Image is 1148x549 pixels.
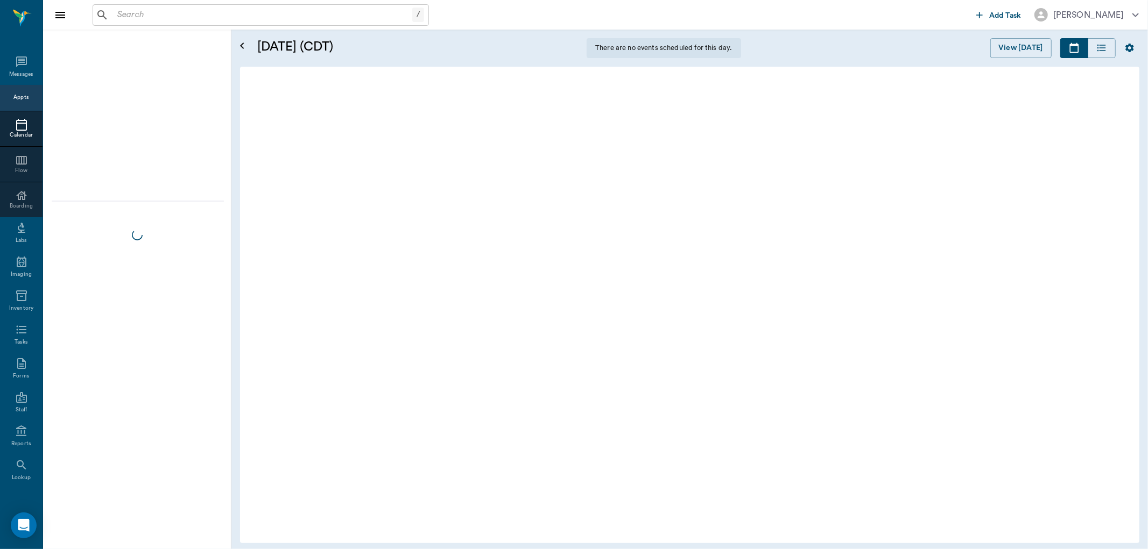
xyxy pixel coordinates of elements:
[113,8,412,23] input: Search
[13,372,29,380] div: Forms
[972,5,1026,25] button: Add Task
[9,70,34,79] div: Messages
[12,474,31,482] div: Lookup
[9,304,33,312] div: Inventory
[257,38,540,55] h5: [DATE] (CDT)
[11,270,32,279] div: Imaging
[16,237,27,245] div: Labs
[412,8,424,22] div: /
[13,94,29,102] div: Appts
[15,338,28,346] div: Tasks
[990,38,1052,58] button: View [DATE]
[11,440,31,448] div: Reports
[16,406,27,414] div: Staff
[50,4,71,26] button: Close drawer
[1026,5,1147,25] button: [PERSON_NAME]
[236,25,249,67] button: Open calendar
[1053,9,1124,22] div: [PERSON_NAME]
[587,38,741,58] div: There are no events scheduled for this day.
[11,512,37,538] div: Open Intercom Messenger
